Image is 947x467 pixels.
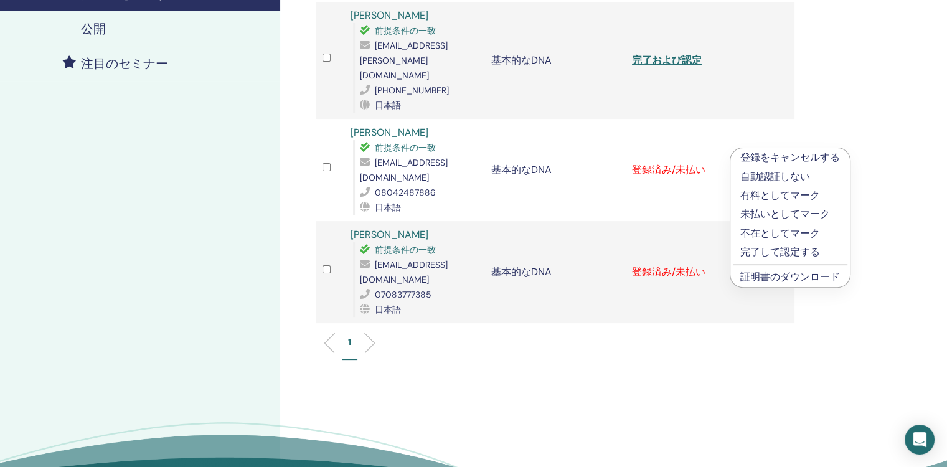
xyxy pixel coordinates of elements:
h4: 注目のセミナー [81,56,168,71]
p: 完了して認定する [740,245,840,260]
span: 08042487886 [375,187,436,198]
span: [PHONE_NUMBER] [375,85,449,96]
a: 証明書のダウンロード [740,270,840,283]
p: 有料としてマーク [740,188,840,203]
p: 未払いとしてマーク [740,207,840,222]
span: 前提条件の一致 [375,25,436,36]
span: 前提条件の一致 [375,244,436,255]
span: 前提条件の一致 [375,142,436,153]
div: インターコムメッセンジャーを開く [905,425,935,455]
p: 1 [348,336,351,349]
span: [EMAIL_ADDRESS][PERSON_NAME][DOMAIN_NAME] [360,40,448,81]
td: 基本的なDNA [485,221,626,323]
span: 07083777385 [375,289,431,300]
p: 登録をキャンセルする [740,150,840,165]
h4: 公開 [81,21,106,36]
span: [EMAIL_ADDRESS][DOMAIN_NAME] [360,259,448,285]
span: 日本語 [375,100,401,111]
a: [PERSON_NAME] [351,9,428,22]
a: [PERSON_NAME] [351,126,428,139]
a: [PERSON_NAME] [351,228,428,241]
a: 完了および認定 [632,54,702,67]
span: 日本語 [375,202,401,213]
td: 基本的なDNA [485,2,626,119]
span: 日本語 [375,304,401,315]
span: [EMAIL_ADDRESS][DOMAIN_NAME] [360,157,448,183]
p: 不在としてマーク [740,226,840,241]
td: 基本的なDNA [485,119,626,221]
p: 自動認証しない [740,169,840,184]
